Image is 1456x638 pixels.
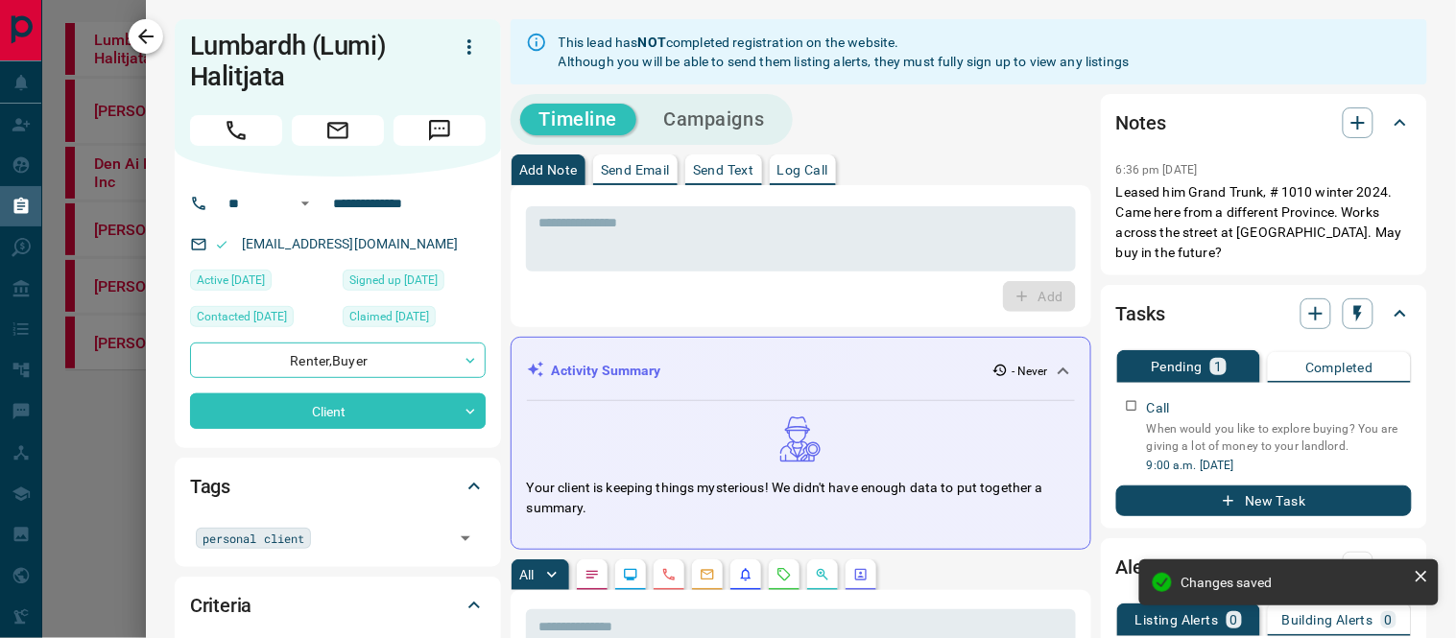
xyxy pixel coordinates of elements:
[190,343,486,378] div: Renter , Buyer
[1147,420,1412,455] p: When would you like to explore buying? You are giving a lot of money to your landlord.
[1214,360,1222,373] p: 1
[190,393,486,429] div: Client
[190,463,486,509] div: Tags
[815,567,830,582] svg: Opportunities
[1182,575,1406,590] div: Changes saved
[1116,298,1165,329] h2: Tasks
[1135,613,1219,626] p: Listing Alerts
[777,163,828,177] p: Log Call
[190,306,333,333] div: Thu Sep 04 2025
[638,35,666,50] strong: NOT
[1147,398,1170,418] p: Call
[559,25,1130,79] div: This lead has completed registration on the website. Although you will be able to send them listi...
[197,307,287,326] span: Contacted [DATE]
[1147,457,1412,474] p: 9:00 a.m. [DATE]
[520,104,637,135] button: Timeline
[853,567,869,582] svg: Agent Actions
[1116,552,1166,582] h2: Alerts
[1305,361,1373,374] p: Completed
[190,471,230,502] h2: Tags
[394,115,486,146] span: Message
[203,529,305,548] span: personal client
[519,568,535,581] p: All
[623,567,638,582] svg: Lead Browsing Activity
[215,238,228,251] svg: Email Valid
[190,582,486,628] div: Criteria
[1012,363,1048,380] p: - Never
[644,104,783,135] button: Campaigns
[1116,182,1412,263] p: Leased him Grand Trunk, # 1010 winter 2024. Came here from a different Province. Works across the...
[1116,544,1412,590] div: Alerts
[552,361,661,381] p: Activity Summary
[1385,613,1393,626] p: 0
[242,236,459,251] a: [EMAIL_ADDRESS][DOMAIN_NAME]
[349,271,438,290] span: Signed up [DATE]
[452,525,479,552] button: Open
[190,31,424,92] h1: Lumbardh (Lumi) Halitjata
[190,115,282,146] span: Call
[738,567,753,582] svg: Listing Alerts
[197,271,265,290] span: Active [DATE]
[343,270,486,296] div: Fri Apr 11 2025
[1116,291,1412,337] div: Tasks
[190,590,252,621] h2: Criteria
[1116,100,1412,146] div: Notes
[527,353,1075,389] div: Activity Summary- Never
[1116,107,1166,138] h2: Notes
[519,163,578,177] p: Add Note
[1282,613,1373,626] p: Building Alerts
[700,567,715,582] svg: Emails
[1116,485,1412,516] button: New Task
[585,567,600,582] svg: Notes
[776,567,792,582] svg: Requests
[349,307,429,326] span: Claimed [DATE]
[661,567,677,582] svg: Calls
[527,478,1075,518] p: Your client is keeping things mysterious! We didn't have enough data to put together a summary.
[190,270,333,296] div: Fri Apr 11 2025
[343,306,486,333] div: Fri Apr 11 2025
[1151,360,1203,373] p: Pending
[292,115,384,146] span: Email
[294,192,317,215] button: Open
[693,163,754,177] p: Send Text
[1230,613,1238,626] p: 0
[601,163,670,177] p: Send Email
[1116,163,1198,177] p: 6:36 pm [DATE]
